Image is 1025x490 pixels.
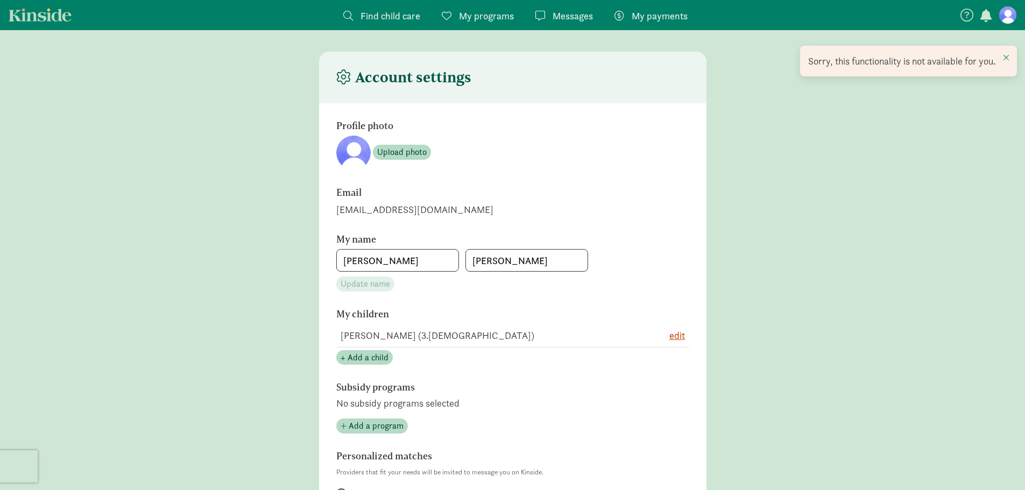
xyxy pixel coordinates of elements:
[459,9,514,23] span: My programs
[337,250,458,271] input: First name
[336,418,408,434] button: Add a program
[669,328,685,343] button: edit
[360,9,420,23] span: Find child care
[336,202,689,217] div: [EMAIL_ADDRESS][DOMAIN_NAME]
[336,350,393,365] button: + Add a child
[341,351,388,364] span: + Add a child
[553,9,593,23] span: Messages
[336,120,632,131] h6: Profile photo
[336,466,689,479] p: Providers that fit your needs will be invited to message you on Kinside.
[632,9,688,23] span: My payments
[9,8,72,22] a: Kinside
[336,234,632,245] h6: My name
[336,69,471,86] h4: Account settings
[466,250,588,271] input: Last name
[341,278,390,290] span: Update name
[336,324,635,347] td: [PERSON_NAME] (3.[DEMOGRAPHIC_DATA])
[349,420,404,432] span: Add a program
[336,382,632,393] h6: Subsidy programs
[808,54,1009,68] div: Sorry, this functionality is not available for you.
[377,146,427,159] span: Upload photo
[336,187,632,198] h6: Email
[336,451,632,461] h6: Personalized matches
[336,276,394,292] button: Update name
[373,145,431,160] button: Upload photo
[336,309,632,319] h6: My children
[336,397,689,410] p: No subsidy programs selected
